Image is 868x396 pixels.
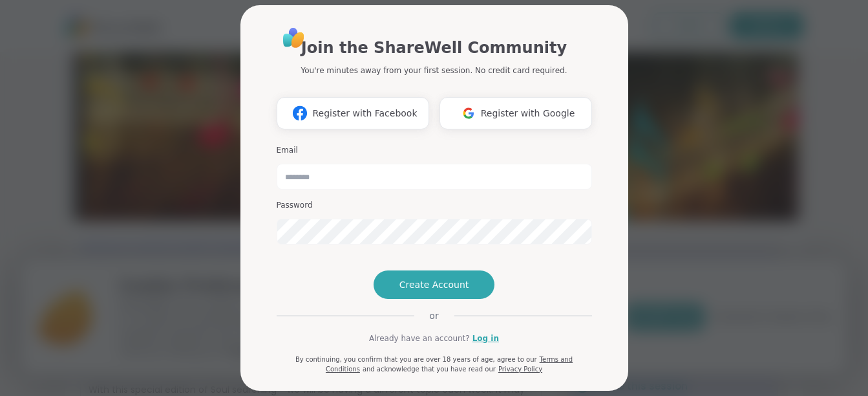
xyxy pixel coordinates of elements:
span: Register with Facebook [312,107,417,120]
span: or [414,309,454,322]
h1: Join the ShareWell Community [301,36,567,60]
span: Create Account [399,278,469,291]
span: Register with Google [481,107,575,120]
button: Register with Google [439,97,592,129]
h3: Password [277,200,592,211]
img: ShareWell Logomark [288,101,312,125]
a: Privacy Policy [498,366,542,373]
span: Already have an account? [369,333,470,344]
button: Create Account [374,270,495,299]
a: Log in [472,333,499,344]
span: By continuing, you confirm that you are over 18 years of age, agree to our [295,356,537,363]
img: ShareWell Logomark [456,101,481,125]
img: ShareWell Logo [279,23,308,52]
span: and acknowledge that you have read our [363,366,496,373]
h3: Email [277,145,592,156]
button: Register with Facebook [277,97,429,129]
p: You're minutes away from your first session. No credit card required. [301,65,567,76]
a: Terms and Conditions [326,356,573,373]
